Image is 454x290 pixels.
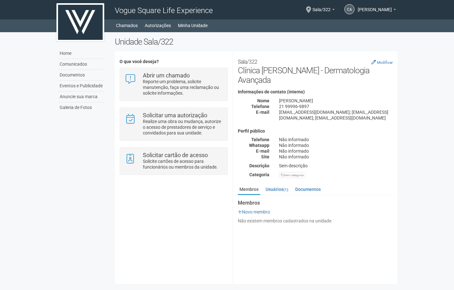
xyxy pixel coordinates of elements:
strong: Membros [238,200,393,206]
h4: Perfil público [238,129,393,134]
strong: Whatsapp [249,143,269,148]
a: Solicitar uma autorização Realize uma obra ou mudança, autorize o acesso de prestadores de serviç... [125,112,223,136]
strong: Solicitar uma autorização [143,112,207,119]
h2: Unidade Sala/322 [115,37,398,47]
p: Realize uma obra ou mudança, autorize o acesso de prestadores de serviço e convidados para sua un... [143,119,223,136]
a: Galeria de Fotos [58,102,105,113]
a: Abrir um chamado Reporte um problema, solicite manutenção, faça uma reclamação ou solicite inform... [125,73,223,96]
h4: O que você deseja? [120,59,228,64]
a: [PERSON_NAME] [358,8,396,13]
span: Vogue Square Life Experience [115,6,213,15]
div: [PERSON_NAME] [274,98,398,104]
h2: Clínica [PERSON_NAME] - Dermatologia Avançada [238,56,393,85]
p: Solicite cartões de acesso para funcionários ou membros da unidade. [143,158,223,170]
small: Modificar [377,60,393,65]
div: Sem categoria [279,172,305,178]
strong: Solicitar cartão de acesso [143,152,208,158]
a: Membros [238,185,260,195]
a: Sala/322 [312,8,335,13]
strong: Telefone [251,137,269,142]
strong: Nome [257,98,269,103]
a: Modificar [371,60,393,65]
div: Não informado [274,154,398,160]
a: Chamados [116,21,138,30]
a: Autorizações [145,21,171,30]
strong: Descrição [249,163,269,168]
strong: E-mail [256,110,269,115]
small: Sala/322 [238,59,257,65]
h4: Informações de contato (interno) [238,90,393,94]
a: Minha Unidade [178,21,208,30]
a: Novo membro [238,209,270,214]
a: Comunicados [58,59,105,70]
span: Caroline Antunes Venceslau Resende [358,1,392,12]
a: Eventos e Publicidade [58,81,105,91]
a: Anuncie sua marca [58,91,105,102]
small: (1) [283,187,288,192]
strong: Abrir um chamado [143,72,190,79]
a: Usuários(1) [264,185,290,194]
p: Reporte um problema, solicite manutenção, faça uma reclamação ou solicite informações. [143,79,223,96]
img: logo.jpg [56,3,104,41]
div: [EMAIL_ADDRESS][DOMAIN_NAME]; [EMAIL_ADDRESS][DOMAIN_NAME]; [EMAIL_ADDRESS][DOMAIN_NAME] [274,109,398,121]
div: 21 99996-9897 [274,104,398,109]
a: Home [58,48,105,59]
div: Não informado [274,148,398,154]
strong: Site [261,154,269,159]
div: Sem descrição [274,163,398,169]
div: Não existem membros cadastrados na unidade. [238,218,393,224]
strong: Telefone [251,104,269,109]
div: Não informado [274,142,398,148]
a: CA [344,4,355,14]
strong: Categoria [249,172,269,177]
a: Documentos [58,70,105,81]
a: Solicitar cartão de acesso Solicite cartões de acesso para funcionários ou membros da unidade. [125,152,223,170]
div: Não informado [274,137,398,142]
a: Documentos [294,185,322,194]
strong: E-mail [256,149,269,154]
span: Sala/322 [312,1,331,12]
